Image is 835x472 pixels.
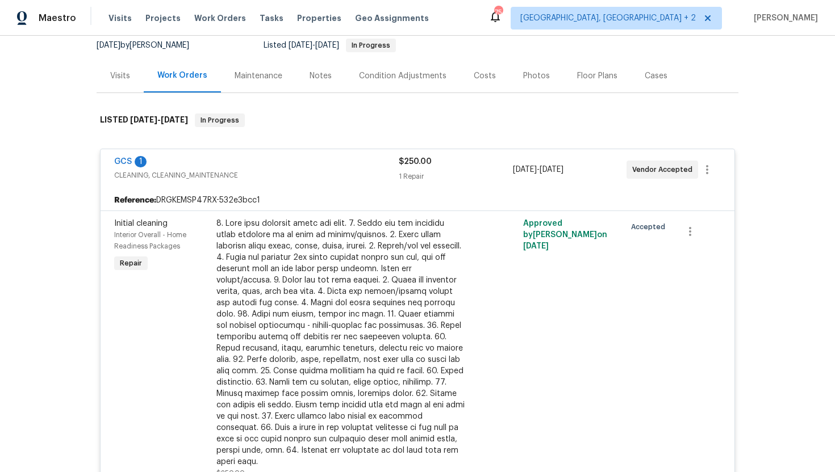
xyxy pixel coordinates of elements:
div: Floor Plans [577,70,617,82]
div: 1 Repair [399,171,512,182]
span: [DATE] [97,41,120,49]
span: Initial cleaning [114,220,168,227]
span: Interior Overall - Home Readiness Packages [114,231,186,250]
div: 1 [135,156,147,167]
div: 8. Lore ipsu dolorsit ametc adi elit. 7. Seddo eiu tem incididu utlab etdolore ma al enim ad mini... [216,218,465,467]
b: Reference: [114,195,156,206]
span: Tasks [260,14,283,22]
span: In Progress [347,42,395,49]
div: Cases [645,70,667,82]
div: Visits [110,70,130,82]
a: GCS [114,158,132,166]
span: [DATE] [130,116,157,124]
div: Notes [310,70,332,82]
span: Visits [108,12,132,24]
span: - [289,41,339,49]
span: [PERSON_NAME] [749,12,818,24]
div: LISTED [DATE]-[DATE]In Progress [97,102,738,138]
span: [DATE] [513,166,537,174]
span: [GEOGRAPHIC_DATA], [GEOGRAPHIC_DATA] + 2 [520,12,696,24]
div: Work Orders [157,70,207,81]
div: DRGKEMSP47RX-532e3bcc1 [101,190,734,210]
span: In Progress [196,115,244,126]
span: Listed [264,41,396,49]
span: [DATE] [315,41,339,49]
div: Photos [523,70,550,82]
div: Condition Adjustments [359,70,446,82]
span: Accepted [631,221,670,233]
span: - [130,116,188,124]
span: [DATE] [289,41,312,49]
span: [DATE] [161,116,188,124]
span: Vendor Accepted [632,164,697,175]
span: Properties [297,12,341,24]
span: [DATE] [523,242,549,250]
span: - [513,164,563,175]
span: Repair [115,258,147,269]
span: Projects [145,12,181,24]
span: Maestro [39,12,76,24]
div: by [PERSON_NAME] [97,39,203,52]
span: CLEANING, CLEANING_MAINTENANCE [114,170,399,181]
div: 75 [494,7,502,18]
span: Work Orders [194,12,246,24]
span: $250.00 [399,158,432,166]
div: Maintenance [235,70,282,82]
span: Geo Assignments [355,12,429,24]
h6: LISTED [100,113,188,127]
span: [DATE] [540,166,563,174]
div: Costs [474,70,496,82]
span: Approved by [PERSON_NAME] on [523,220,607,250]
